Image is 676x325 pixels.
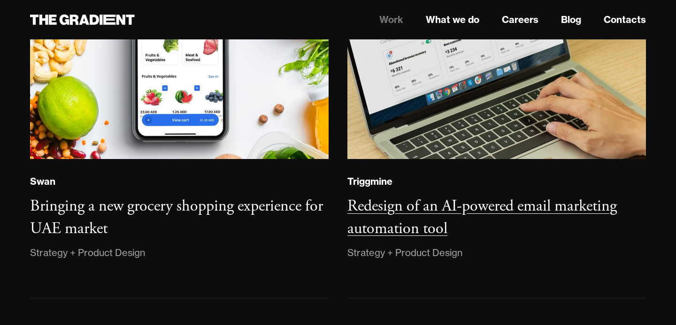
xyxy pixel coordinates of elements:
h3: Bringing a new grocery shopping experience for UAE market [30,196,323,239]
a: What we do [426,13,479,27]
div: Strategy + Product Design [30,245,145,260]
div: Strategy + Product Design [347,245,462,260]
a: Careers [502,13,538,27]
a: Contacts [604,13,646,27]
div: Swan [30,175,55,188]
a: Blog [561,13,581,27]
div: Triggmine [347,175,392,188]
a: Work [379,13,403,27]
h3: Redesign of an AI-powered email marketing automation tool [347,196,617,239]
